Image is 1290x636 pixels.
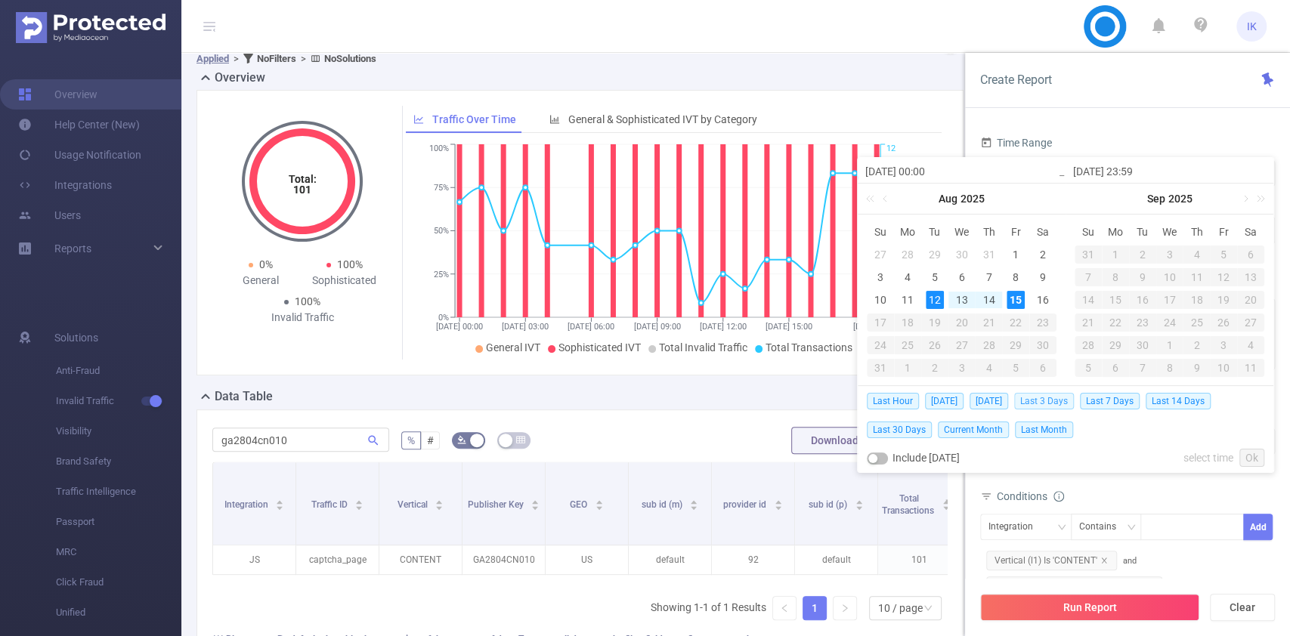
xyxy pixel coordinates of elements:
div: 5 [1075,359,1102,377]
div: 3 [1156,245,1183,264]
td: September 26, 2025 [1210,311,1237,334]
td: August 28, 2025 [975,334,1002,357]
th: Fri [1002,221,1029,243]
i: icon: down [1127,523,1136,533]
a: Ok [1239,449,1264,467]
td: September 5, 2025 [1002,357,1029,379]
span: Mo [1102,225,1129,239]
a: Overview [18,79,97,110]
td: September 3, 2025 [1156,243,1183,266]
td: September 12, 2025 [1210,266,1237,289]
span: We [1156,225,1183,239]
div: Sort [275,498,284,507]
a: Help Center (New) [18,110,140,140]
span: 100% [337,258,363,270]
tspan: 12 [886,144,896,154]
span: Last Month [1015,421,1073,438]
div: 26 [1210,313,1237,332]
td: August 9, 2025 [1029,266,1056,289]
span: Passport [56,507,181,537]
span: Th [1183,225,1210,239]
span: General & Sophisticated IVT by Category [568,113,757,125]
span: Unified [56,597,181,628]
a: Reports [54,233,91,264]
td: August 31, 2025 [867,357,894,379]
tspan: 75% [434,183,449,193]
div: Invalid Traffic [261,310,345,326]
a: Usage Notification [18,140,141,170]
tspan: 50% [434,227,449,236]
i: icon: down [923,604,933,614]
div: 24 [1156,313,1183,332]
td: August 18, 2025 [894,311,921,334]
div: 6 [952,268,970,286]
div: 1 [894,359,921,377]
th: Wed [948,221,976,243]
div: 7 [1075,268,1102,286]
td: August 17, 2025 [867,311,894,334]
div: 10 [1210,359,1237,377]
span: # [427,434,434,446]
b: No Solutions [324,53,376,64]
th: Sat [1237,221,1264,243]
th: Fri [1210,221,1237,243]
div: 9 [1183,359,1210,377]
td: August 2, 2025 [1029,243,1056,266]
span: Total Transactions [766,341,852,354]
span: Last 3 Days [1014,393,1074,409]
div: 11 [1183,268,1210,286]
span: MRC [56,537,181,567]
div: 22 [1002,313,1029,332]
th: Mon [894,221,921,243]
div: 8 [1007,268,1025,286]
div: 26 [921,336,948,354]
span: Solutions [54,323,98,353]
div: 13 [952,291,970,309]
td: September 5, 2025 [1210,243,1237,266]
div: 16 [1129,291,1156,309]
th: Sun [867,221,894,243]
td: September 25, 2025 [1183,311,1210,334]
div: 18 [894,313,921,332]
div: 28 [899,245,917,264]
td: August 3, 2025 [867,266,894,289]
tspan: 100% [429,144,449,154]
div: 2 [1183,336,1210,354]
i: icon: right [840,604,849,613]
div: 20 [1237,291,1264,309]
span: We [948,225,976,239]
th: Sun [1075,221,1102,243]
div: 25 [894,336,921,354]
td: September 19, 2025 [1210,289,1237,311]
div: 27 [948,336,976,354]
div: 20 [948,313,976,332]
td: August 16, 2025 [1029,289,1056,311]
tspan: [DATE] 15:00 [766,322,812,332]
div: 14 [1075,291,1102,309]
tspan: [DATE] 00:00 [436,322,483,332]
td: September 15, 2025 [1102,289,1129,311]
div: 10 [1156,268,1183,286]
a: Sep [1146,184,1167,214]
div: 3 [871,268,889,286]
td: August 24, 2025 [867,334,894,357]
div: 13 [1237,268,1264,286]
div: 5 [1210,245,1237,264]
span: Mo [894,225,921,239]
span: 0% [259,258,273,270]
td: August 15, 2025 [1002,289,1029,311]
div: 10 [871,291,889,309]
td: August 22, 2025 [1002,311,1029,334]
span: Fr [1002,225,1029,239]
div: 9 [1034,268,1052,286]
div: 27 [1237,313,1264,332]
a: Next year (Control + right) [1248,184,1268,214]
td: September 27, 2025 [1237,311,1264,334]
td: September 1, 2025 [1102,243,1129,266]
td: August 30, 2025 [1029,334,1056,357]
a: 2025 [1167,184,1194,214]
td: September 4, 2025 [975,357,1002,379]
th: Tue [1129,221,1156,243]
tspan: 0% [438,313,449,323]
td: October 9, 2025 [1183,357,1210,379]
